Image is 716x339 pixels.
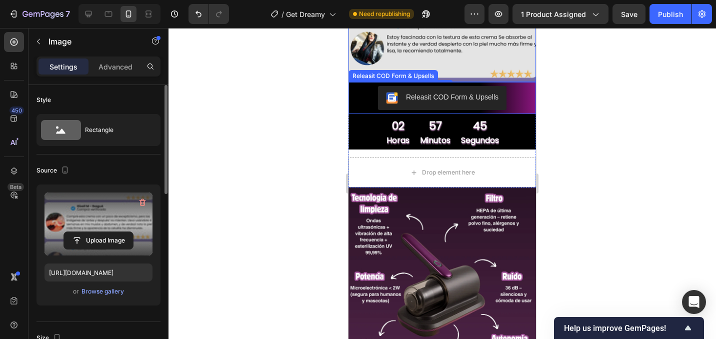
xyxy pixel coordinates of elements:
span: / [281,9,284,19]
span: Need republishing [359,9,410,18]
div: Publish [658,9,683,19]
iframe: Design area [348,28,536,339]
span: 1 product assigned [521,9,586,19]
div: Style [36,95,51,104]
button: Upload Image [63,231,133,249]
button: Browse gallery [81,286,124,296]
button: Show survey - Help us improve GemPages! [564,322,694,334]
button: Publish [649,4,691,24]
div: Source [36,164,71,177]
span: or [73,285,79,297]
span: Help us improve GemPages! [564,323,682,333]
button: Save [612,4,645,24]
button: 1 product assigned [512,4,608,24]
div: Undo/Redo [188,4,229,24]
p: Image [48,35,133,47]
input: https://example.com/image.jpg [44,263,152,281]
div: Rectangle [85,118,146,141]
p: 7 [65,8,70,20]
button: 7 [4,4,74,24]
span: Save [621,10,637,18]
div: Browse gallery [81,287,124,296]
p: Advanced [98,61,132,72]
span: Get Dreamy [286,9,325,19]
p: Settings [49,61,77,72]
div: Beta [7,183,24,191]
div: Open Intercom Messenger [682,290,706,314]
div: 450 [9,106,24,114]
